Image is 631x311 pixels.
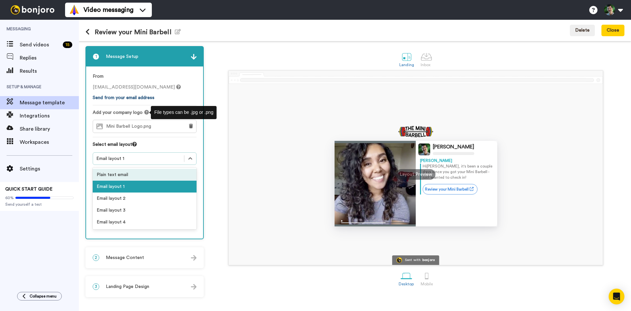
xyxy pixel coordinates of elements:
[5,187,53,192] span: QUICK START GUIDE
[93,193,197,204] div: Email layout 2
[83,5,133,14] span: Video messaging
[93,216,197,228] div: Email layout 4
[422,258,435,262] div: bonjoro
[5,202,74,207] span: Send yourself a test
[106,124,154,129] span: Mini Barbell Logo.png
[20,112,79,120] span: Integrations
[85,28,181,36] h1: Review your Mini Barbell
[417,48,435,70] a: Inbox
[85,247,204,268] div: 2Message Content
[601,25,624,37] button: Close
[421,282,433,286] div: Mobile
[396,169,435,180] div: Layout Preview
[191,255,197,261] img: arrow.svg
[433,144,474,150] div: [PERSON_NAME]
[399,282,414,286] div: Desktop
[93,141,197,152] div: Select email layout
[570,25,595,37] button: Delete
[405,258,421,262] div: Sent with
[8,5,57,14] img: bj-logo-header-white.svg
[20,99,79,107] span: Message template
[20,165,79,173] span: Settings
[335,217,416,226] img: player-controls-full.svg
[63,41,72,48] div: 15
[106,53,138,60] span: Message Setup
[93,73,104,80] label: From
[397,126,434,138] img: 3d9b9dbf-c151-4113-ba95-f7239320f2fb
[396,48,417,70] a: Landing
[30,294,57,299] span: Collapse menu
[418,143,430,155] img: Profile Image
[423,184,478,194] a: Review your Mini Barbell
[609,289,624,304] div: Open Intercom Messenger
[420,158,493,164] div: [PERSON_NAME]
[106,254,144,261] span: Message Content
[85,276,204,297] div: 3Landing Page Design
[93,95,154,100] a: Send from your email address
[395,267,417,290] a: Desktop
[93,283,99,290] span: 3
[20,67,79,75] span: Results
[191,54,197,60] img: arrow.svg
[93,181,197,193] div: Email layout 1
[93,254,99,261] span: 2
[5,195,14,200] span: 60%
[69,5,80,15] img: vm-color.svg
[20,138,79,146] span: Workspaces
[417,267,436,290] a: Mobile
[423,164,493,180] p: Hi [PERSON_NAME] , it's been a couple days since you got your Mini Barbell - just wanted to check...
[191,284,197,290] img: arrow.svg
[421,63,432,67] div: Inbox
[20,41,60,49] span: Send videos
[20,54,79,62] span: Replies
[154,109,213,116] div: File types can be .jpg or .png
[93,109,143,116] span: Add your company logo
[93,53,99,60] span: 1
[96,155,181,162] div: Email layout 1
[93,204,197,216] div: Email layout 3
[93,169,197,181] div: Plain text email
[93,85,181,90] span: [EMAIL_ADDRESS][DOMAIN_NAME]
[17,292,62,300] button: Collapse menu
[399,63,414,67] div: Landing
[396,257,402,263] img: Bonjoro Logo
[20,125,79,133] span: Share library
[106,283,149,290] span: Landing Page Design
